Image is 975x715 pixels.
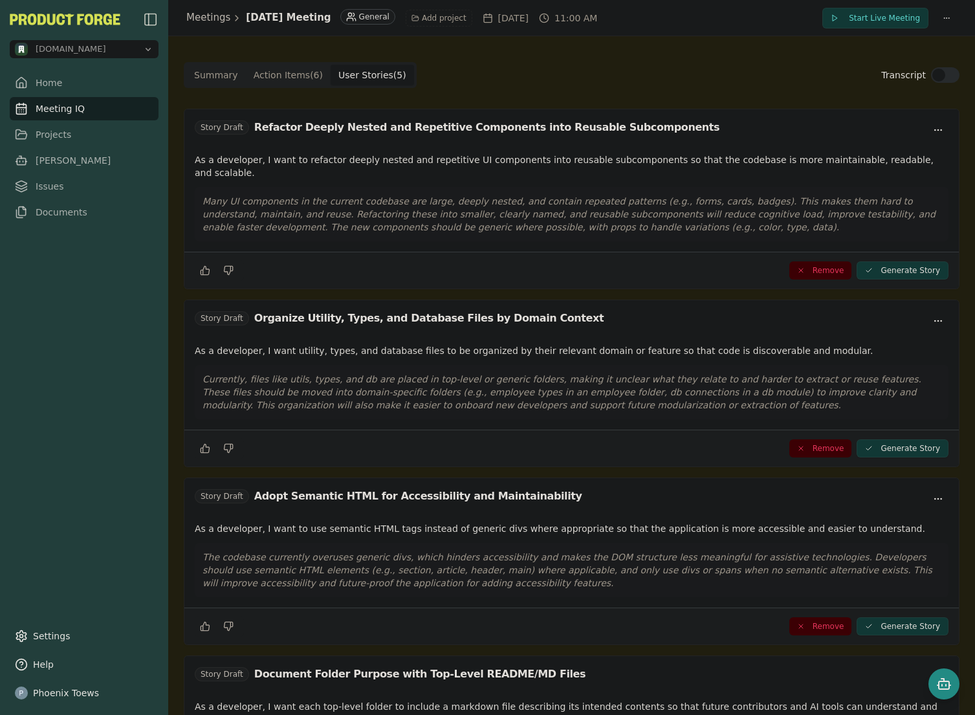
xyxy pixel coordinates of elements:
[10,201,159,224] a: Documents
[36,43,106,55] span: methodic.work
[195,120,249,135] div: Story Draft
[218,438,239,459] button: thumbs down
[195,667,249,681] div: Story Draft
[849,13,920,23] span: Start Live Meeting
[10,624,159,648] a: Settings
[203,551,941,589] p: The codebase currently overuses generic divs, which hinders accessibility and makes the DOM struc...
[143,12,159,27] button: Close Sidebar
[10,149,159,172] a: [PERSON_NAME]
[195,260,215,281] button: thumbs up
[406,10,472,27] button: Add project
[246,65,331,85] button: Action Items ( 6 )
[422,13,466,23] span: Add project
[254,489,582,504] div: Adopt Semantic HTML for Accessibility and Maintainability
[254,311,604,326] div: Organize Utility, Types, and Database Files by Domain Context
[195,438,215,459] button: thumbs up
[143,12,159,27] img: sidebar
[195,344,948,357] p: As a developer, I want utility, types, and database files to be organized by their relevant domai...
[218,260,239,281] button: thumbs down
[10,71,159,94] a: Home
[254,666,586,682] div: Document Folder Purpose with Top-Level README/MD Files
[10,175,159,198] a: Issues
[195,489,249,503] div: Story Draft
[10,40,159,58] button: Open organization switcher
[331,65,414,85] button: User Stories ( 5 )
[195,153,948,179] p: As a developer, I want to refactor deeply nested and repetitive UI components into reusable subco...
[195,616,215,637] button: thumbs up
[15,43,28,56] img: methodic.work
[857,617,948,635] button: Generate Story
[10,97,159,120] a: Meeting IQ
[10,123,159,146] a: Projects
[857,261,948,280] button: Generate Story
[203,195,941,234] p: Many UI components in the current codebase are large, deeply nested, and contain repeated pattern...
[10,14,120,25] img: Product Forge
[195,522,948,535] p: As a developer, I want to use semantic HTML tags instead of generic divs where appropriate so tha...
[789,261,852,280] button: Remove
[881,69,926,82] label: Transcript
[789,439,852,457] button: Remove
[10,653,159,676] button: Help
[10,14,120,25] button: PF-Logo
[186,10,230,25] a: Meetings
[10,681,159,705] button: Phoenix Toews
[246,10,331,25] h1: [DATE] Meeting
[254,120,719,135] div: Refactor Deeply Nested and Repetitive Components into Reusable Subcomponents
[203,373,941,412] p: Currently, files like utils, types, and db are placed in top-level or generic folders, making it ...
[498,12,529,25] span: [DATE]
[15,687,28,699] img: profile
[195,311,249,325] div: Story Draft
[822,8,928,28] button: Start Live Meeting
[554,12,597,25] span: 11:00 AM
[857,439,948,457] button: Generate Story
[789,617,852,635] button: Remove
[340,9,395,25] div: General
[218,616,239,637] button: thumbs down
[186,65,246,85] button: Summary
[928,668,959,699] button: Open chat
